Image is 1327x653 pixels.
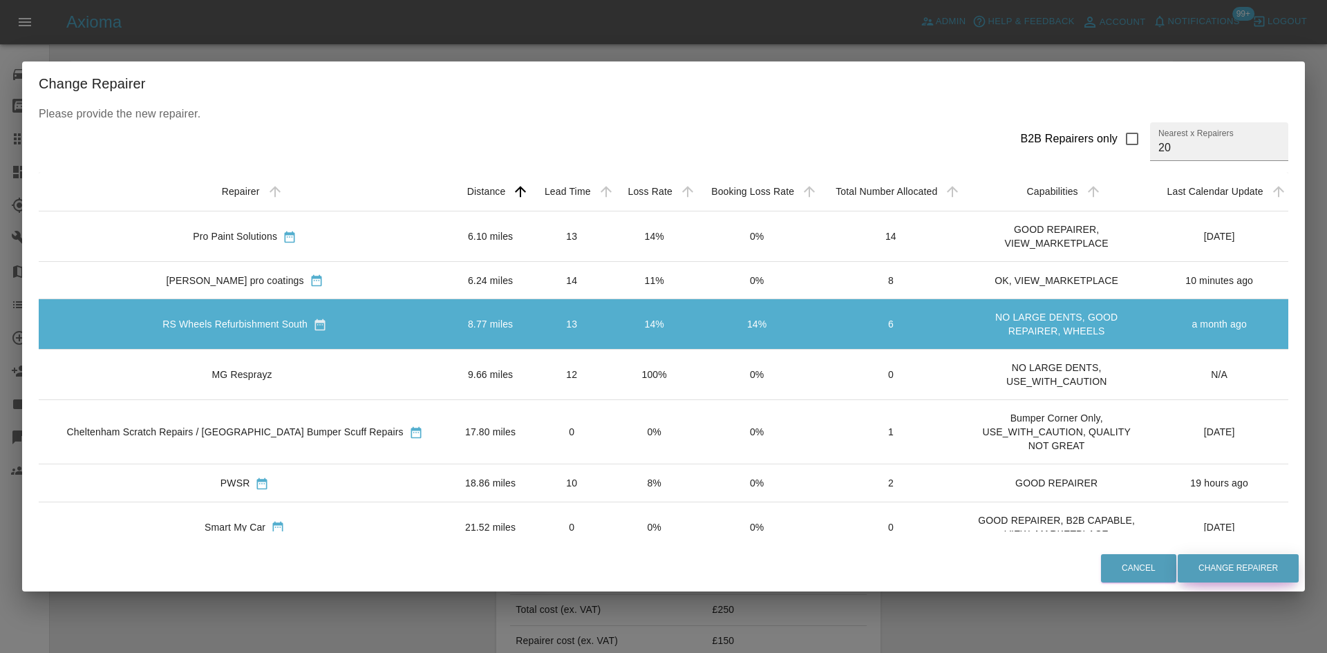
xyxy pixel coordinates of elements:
div: Smart My Car [205,520,265,534]
td: 21.52 miles [451,502,530,552]
div: B2B Repairers only [1020,131,1118,147]
td: 9.66 miles [451,350,530,400]
td: 10 minutes ago [1150,262,1288,299]
div: Total Number Allocated [836,186,937,197]
div: Distance [467,186,506,197]
div: Repairer [222,186,260,197]
td: 0% [614,502,695,552]
td: GOOD REPAIRER [963,464,1150,502]
button: Change Repairer [1178,554,1299,583]
td: 0% [695,262,819,299]
td: 100% [614,350,695,400]
td: NO LARGE DENTS, USE_WITH_CAUTION [963,350,1150,400]
td: 17.80 miles [451,400,530,464]
td: OK, VIEW_MARKETPLACE [963,262,1150,299]
div: Capabilities [1027,186,1078,197]
div: Last Calendar Update [1167,186,1263,197]
div: MG Resprayz [211,368,272,381]
td: 0% [695,464,819,502]
td: 8.77 miles [451,299,530,350]
td: 10 [530,464,614,502]
td: 0% [695,350,819,400]
td: 0 [819,502,963,552]
p: Please provide the new repairer. [39,106,1288,122]
td: 0% [695,211,819,262]
td: [DATE] [1150,502,1288,552]
td: 14 [530,262,614,299]
td: 8% [614,464,695,502]
div: [PERSON_NAME] pro coatings [167,274,304,287]
div: Booking Loss Rate [711,186,794,197]
td: 13 [530,299,614,350]
div: Cheltenham Scratch Repairs / [GEOGRAPHIC_DATA] Bumper Scuff Repairs [67,425,404,439]
button: Cancel [1101,554,1176,583]
td: 18.86 miles [451,464,530,502]
h2: Change Repairer [22,61,1305,106]
div: Lead Time [545,186,591,197]
td: a month ago [1150,299,1288,350]
div: RS Wheels Refurbishment South [162,317,308,331]
div: PWSR [220,476,250,490]
td: 6.10 miles [451,211,530,262]
td: 0% [695,502,819,552]
td: 8 [819,262,963,299]
td: 14% [614,299,695,350]
td: 1 [819,400,963,464]
td: 14% [695,299,819,350]
td: 13 [530,211,614,262]
td: NO LARGE DENTS, GOOD REPAIRER, WHEELS [963,299,1150,350]
td: Bumper Corner Only, USE_WITH_CAUTION, QUALITY NOT GREAT [963,400,1150,464]
label: Nearest x Repairers [1158,127,1234,139]
td: 6.24 miles [451,262,530,299]
td: 19 hours ago [1150,464,1288,502]
td: 11% [614,262,695,299]
td: 0 [819,350,963,400]
td: GOOD REPAIRER, VIEW_MARKETPLACE [963,211,1150,262]
td: 2 [819,464,963,502]
td: GOOD REPAIRER, B2B CAPABLE, VIEW_MARKETPLACE [963,502,1150,552]
td: [DATE] [1150,400,1288,464]
td: [DATE] [1150,211,1288,262]
td: 6 [819,299,963,350]
td: 12 [530,350,614,400]
td: 0% [614,400,695,464]
td: 14 [819,211,963,262]
td: 0 [530,502,614,552]
td: 0% [695,400,819,464]
td: 0 [530,400,614,464]
div: Pro Paint Solutions [193,229,277,243]
td: N/A [1150,350,1288,400]
div: Loss Rate [628,186,672,197]
td: 14% [614,211,695,262]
